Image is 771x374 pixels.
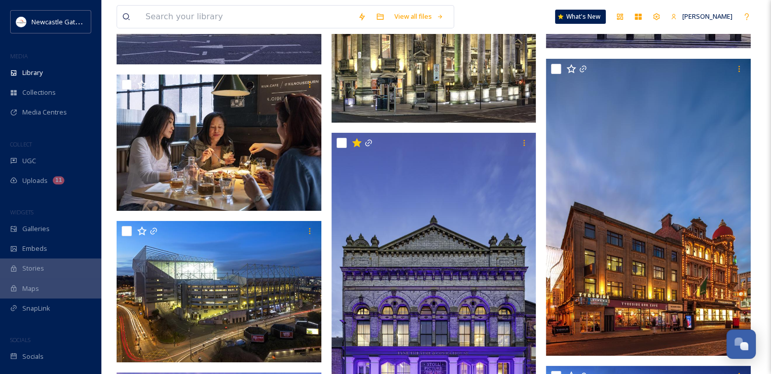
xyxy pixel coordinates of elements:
[22,284,39,293] span: Maps
[22,68,43,78] span: Library
[682,12,732,21] span: [PERSON_NAME]
[22,107,67,117] span: Media Centres
[546,58,751,356] img: Tyneside Cinema 21122022.tif
[22,304,50,313] span: SnapLink
[22,156,36,166] span: UGC
[10,208,33,216] span: WIDGETS
[726,329,756,359] button: Open Chat
[117,221,321,362] img: St James' Park.jpg
[555,10,606,24] a: What's New
[22,264,44,273] span: Stories
[389,7,449,26] a: View all files
[10,52,28,60] span: MEDIA
[22,352,44,361] span: Socials
[22,176,48,185] span: Uploads
[10,336,30,344] span: SOCIALS
[10,140,32,148] span: COLLECT
[22,244,47,253] span: Embeds
[31,17,125,26] span: Newcastle Gateshead Initiative
[16,17,26,27] img: DqD9wEUd_400x400.jpg
[140,6,353,28] input: Search your library
[22,224,50,234] span: Galleries
[666,7,738,26] a: [PERSON_NAME]
[22,88,56,97] span: Collections
[117,74,321,211] img: 102 NGI.JPG
[53,176,64,184] div: 11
